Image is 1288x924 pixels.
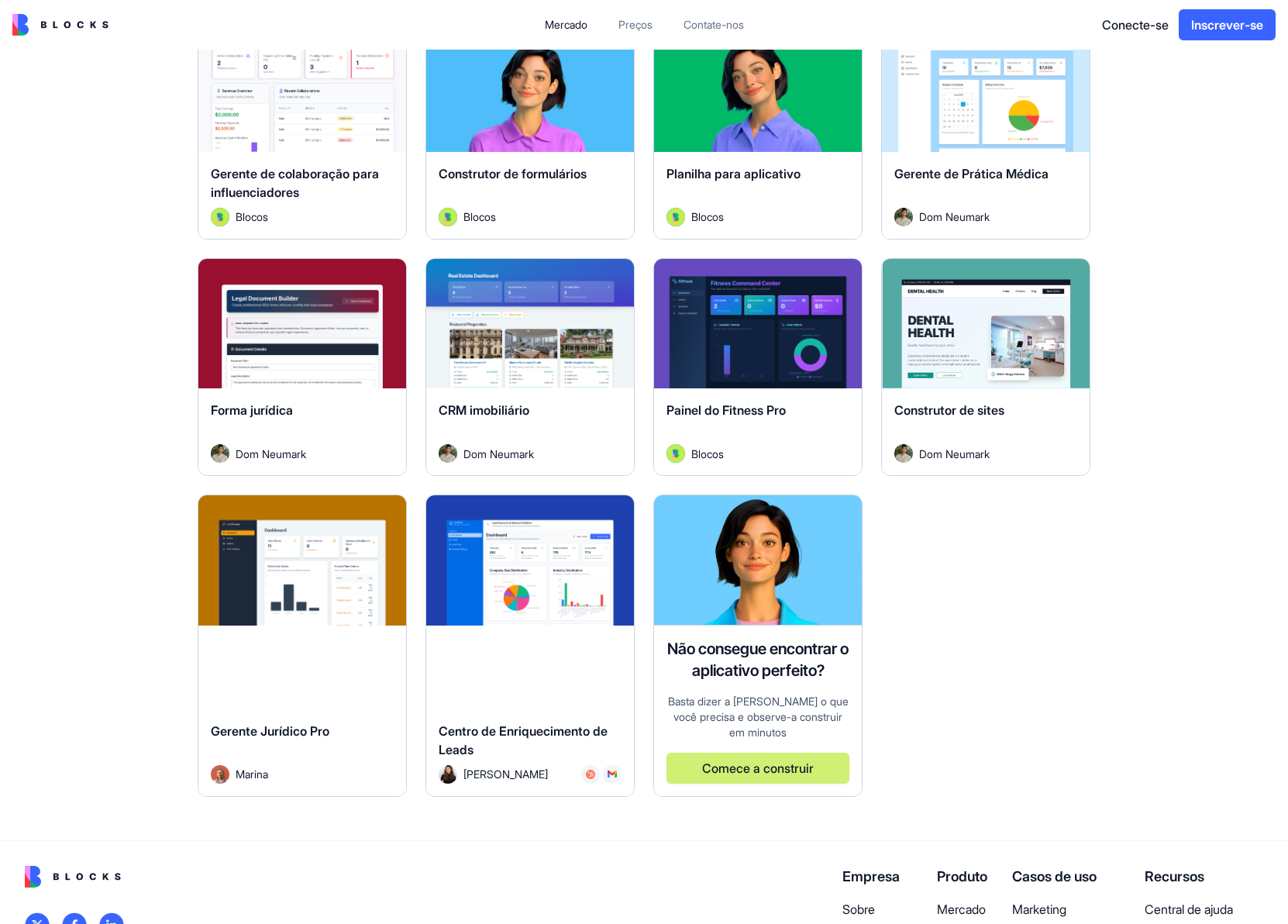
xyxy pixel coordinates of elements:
[894,208,913,226] img: Avatar
[463,767,548,781] font: [PERSON_NAME]
[881,258,1090,477] a: Construtor de sitesAvatarDom Neumark
[439,444,457,463] img: Avatar
[1145,900,1263,919] a: Central de ajuda
[608,770,617,779] img: Gmail_trouth.svg
[1145,868,1204,884] font: Recursos
[653,495,863,797] a: Assistente de IA EllaNão consegue encontrar o aplicativo perfeito?Basta dizer a [PERSON_NAME] o q...
[545,18,587,31] font: Mercado
[439,402,529,418] font: CRM imobiliário
[25,866,121,888] img: logotipo
[532,11,600,39] a: Mercado
[691,447,724,460] font: Blocos
[684,18,744,31] font: Contate-nos
[439,765,457,784] img: Avatar
[439,166,587,181] font: Construtor de formulários
[666,166,801,181] font: Planilha para aplicativo
[618,18,653,31] font: Preços
[653,258,863,477] a: Painel do Fitness ProAvatarBlocos
[1012,902,1066,917] font: Marketing
[894,166,1049,181] font: Gerente de Prática Médica
[842,900,912,919] a: Sobre
[671,11,756,39] a: Contate-nos
[1090,9,1181,40] button: Conecte-se
[881,21,1090,240] a: Gerente de Prática MédicaAvatarDom Neumark
[894,444,913,463] img: Avatar
[211,765,229,784] img: Avatar
[1102,17,1169,33] font: Conecte-se
[1012,868,1097,884] font: Casos de uso
[937,900,987,919] a: Mercado
[702,760,814,776] font: Comece a construir
[668,695,849,739] font: Basta dizer a [PERSON_NAME] o que você precisa e observe-a construir em minutos
[198,495,407,797] a: Gerente Jurídico ProAvatarMarina
[606,11,665,39] a: Preços
[666,753,849,784] button: Comece a construir
[1145,902,1233,917] font: Central de ajuda
[894,402,1004,418] font: Construtor de sites
[842,902,875,917] font: Sobre
[425,21,635,240] a: Construtor de formuláriosAvatarBlocos
[666,402,786,418] font: Painel do Fitness Pro
[919,447,990,460] font: Dom Neumark
[666,208,685,226] img: Avatar
[586,770,595,779] img: Hubspot_zz4hgj.svg
[937,902,986,917] font: Mercado
[12,14,108,36] img: logotipo
[463,447,534,460] font: Dom Neumark
[211,208,229,226] img: Avatar
[667,640,849,680] font: Não consegue encontrar o aplicativo perfeito?
[236,210,268,223] font: Blocos
[654,495,862,625] img: Assistente de IA Ella
[1012,900,1120,919] a: Marketing
[666,444,685,463] img: Avatar
[198,21,407,240] a: Gerente de colaboração para influenciadoresAvatarBlocos
[1090,9,1166,40] a: Conecte-se
[198,258,407,477] a: Forma jurídicaAvatarDom Neumark
[937,868,987,884] font: Produto
[211,444,229,463] img: Avatar
[425,495,635,797] a: Centro de Enriquecimento de LeadsAvatar[PERSON_NAME]
[1191,17,1263,33] font: Inscrever-se
[1179,9,1276,40] button: Inscrever-se
[211,402,293,418] font: Forma jurídica
[439,723,608,757] font: Centro de Enriquecimento de Leads
[439,208,457,226] img: Avatar
[236,767,268,781] font: Marina
[463,210,496,223] font: Blocos
[653,21,863,240] a: Planilha para aplicativoAvatarBlocos
[236,447,306,460] font: Dom Neumark
[425,258,635,477] a: CRM imobiliárioAvatarDom Neumark
[842,868,900,884] font: Empresa
[919,210,990,223] font: Dom Neumark
[211,723,329,739] font: Gerente Jurídico Pro
[691,210,724,223] font: Blocos
[211,166,379,200] font: Gerente de colaboração para influenciadores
